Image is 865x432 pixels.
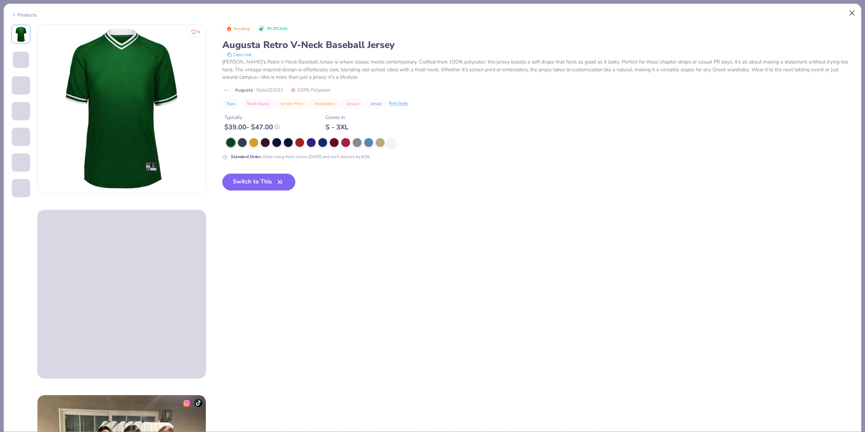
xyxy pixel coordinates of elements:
span: 5 [198,30,200,34]
span: Augusta [235,86,253,94]
button: Embroidery [310,99,339,108]
button: copy to clipboard [225,51,253,58]
div: Print Guide [389,101,408,106]
img: User generated content [12,120,13,138]
span: Style 221021 [256,86,283,94]
img: insta-icon.png [183,399,191,407]
img: Trending sort [226,26,232,31]
div: Order using these colors [DATE] and we’ll delivery by 8/28. [231,154,370,160]
span: 100% Polyester [291,86,331,94]
button: Short Sleeve [243,99,273,108]
div: Products [11,11,37,19]
img: User generated content [12,95,13,113]
button: Jerseys [342,99,363,108]
div: [PERSON_NAME]'s Retro V-Neck Baseball Jersey is where classic meets contemporary. Crafted from 10... [222,58,854,81]
button: Badge Button [223,25,253,33]
button: Screen Print [277,99,307,108]
img: User generated content [12,197,13,215]
div: $ 39.00 - $ 47.00 [224,123,280,131]
div: S - 3XL [325,123,348,131]
img: brand logo [222,87,231,93]
img: User generated content [12,172,13,190]
button: Jersey [367,99,386,108]
div: Augusta Retro V-Neck Baseball Jersey [222,39,854,51]
strong: Standard Order : [231,154,262,159]
button: Switch to This [222,174,296,190]
div: Comes In [325,114,348,121]
span: 96.2K Clicks [267,26,288,32]
img: Front [13,26,29,42]
button: Close [846,7,859,20]
img: tiktok-icon.png [194,399,202,407]
img: Front [38,25,206,193]
img: User generated content [12,146,13,164]
span: Trending [233,27,250,31]
button: Like [188,27,203,37]
button: Tops [222,99,239,108]
div: Typically [224,114,280,121]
